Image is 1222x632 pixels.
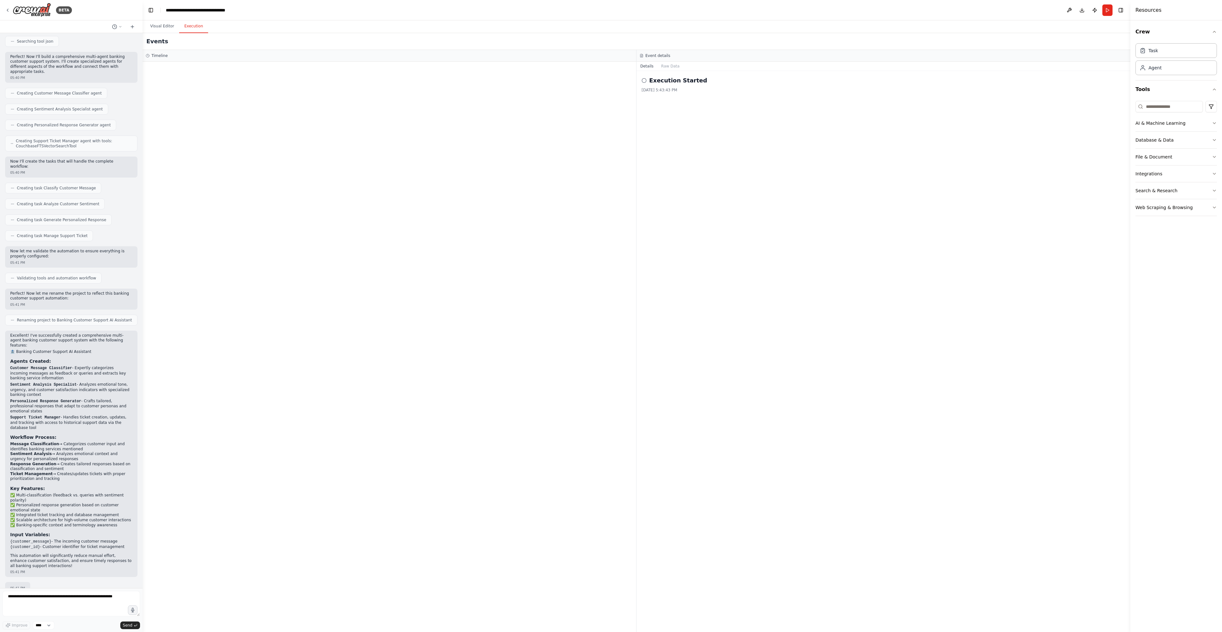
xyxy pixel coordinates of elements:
[17,186,96,191] span: Creating task Classify Customer Message
[146,6,155,15] button: Hide left sidebar
[10,249,132,259] p: Now let me validate the automation to ensure everything is properly configured:
[16,138,132,149] span: Creating Support Ticket Manager agent with tools: CouchbaseFTSVectorSearchTool
[1135,132,1217,148] button: Database & Data
[1135,199,1217,216] button: Web Scraping & Browsing
[1148,65,1162,71] div: Agent
[10,54,132,74] p: Perfect! Now I'll build a comprehensive multi-agent banking customer support system. I'll create ...
[1135,115,1217,131] button: AI & Machine Learning
[10,435,56,440] strong: Workflow Process:
[17,39,53,44] span: Searching tool json
[1135,41,1217,80] div: Crew
[10,170,132,175] div: 05:40 PM
[56,6,72,14] div: BETA
[657,62,684,71] button: Raw Data
[10,159,132,169] p: Now I'll create the tasks that will handle the complete workflow:
[10,545,40,549] code: {customer_id}
[10,513,132,518] li: ✅ Integrated ticket tracking and database management
[17,318,132,323] span: Renaming project to Banking Customer Support AI Assistant
[10,586,25,591] div: 05:41 PM
[1135,6,1162,14] h4: Resources
[10,462,56,466] strong: Response Generation
[10,399,132,414] p: - Crafts tailored, professional responses that adapt to customer personas and emotional states
[17,201,99,207] span: Creating task Analyze Customer Sentiment
[10,383,77,387] code: Sentiment Analysis Specialist
[645,53,670,58] h3: Event details
[1148,47,1158,54] div: Task
[146,37,168,46] h2: Events
[17,91,102,96] span: Creating Customer Message Classifier agent
[17,233,88,238] span: Creating task Manage Support Ticket
[10,366,72,370] code: Customer Message Classifier
[10,442,132,452] li: → Categorizes customer input and identifies banking services mentioned
[10,382,132,397] p: - Analyzes emotional tone, urgency, and customer satisfaction indicators with specialized banking...
[10,333,132,348] p: Excellent! I've successfully created a comprehensive multi-agent banking customer support system ...
[10,544,132,550] li: - Customer identifier for ticket management
[10,260,132,265] div: 05:41 PM
[120,621,140,629] button: Send
[10,415,60,420] code: Support Ticket Manager
[17,276,96,281] span: Validating tools and automation workflow
[10,539,52,544] code: {customer_message}
[1135,182,1217,199] button: Search & Research
[10,503,132,513] li: ✅ Personalized response generation based on customer emotional state
[1135,98,1217,221] div: Tools
[10,472,132,481] li: → Creates/updates tickets with proper prioritization and tracking
[1116,6,1125,15] button: Hide right sidebar
[10,415,132,430] p: - Handles ticket creation, updates, and tracking with access to historical support data via the d...
[636,62,657,71] button: Details
[649,76,707,85] h2: Execution Started
[10,452,132,461] li: → Analyzes emotional context and urgency for personalized responses
[109,23,125,31] button: Switch to previous chat
[10,472,53,476] strong: Ticket Management
[128,605,137,615] button: Click to speak your automation idea
[1135,23,1217,41] button: Crew
[10,366,132,381] p: - Expertly categorizes incoming messages as feedback or queries and extracts key banking service ...
[10,75,132,80] div: 05:40 PM
[10,493,132,503] li: ✅ Multi-classification (feedback vs. queries with sentiment polarity)
[127,23,137,31] button: Start a new chat
[10,359,51,364] strong: Agents Created:
[12,623,27,628] span: Improve
[1135,149,1217,165] button: File & Document
[17,123,111,128] span: Creating Personalized Response Generator agent
[166,7,237,13] nav: breadcrumb
[10,462,132,472] li: → Creates tailored responses based on classification and sentiment
[10,518,132,523] li: ✅ Scalable architecture for high-volume customer interactions
[10,553,132,568] p: This automation will significantly reduce manual effort, enhance customer satisfaction, and ensur...
[10,570,132,574] div: 05:41 PM
[3,621,30,629] button: Improve
[10,442,59,446] strong: Message Classification
[17,107,103,112] span: Creating Sentiment Analysis Specialist agent
[123,623,132,628] span: Send
[10,452,52,456] strong: Sentiment Analysis
[1135,81,1217,98] button: Tools
[642,88,1125,93] div: [DATE] 5:43:43 PM
[10,523,132,528] li: ✅ Banking-specific context and terminology awareness
[10,291,132,301] p: Perfect! Now let me rename the project to reflect this banking customer support automation:
[151,53,168,58] h3: Timeline
[10,399,81,404] code: Personalized Response Generator
[10,302,132,307] div: 05:41 PM
[1135,165,1217,182] button: Integrations
[13,3,51,17] img: Logo
[10,486,45,491] strong: Key Features:
[179,20,208,33] button: Execution
[10,539,132,544] li: - The incoming customer message
[10,532,50,537] strong: Input Variables:
[10,349,132,355] h2: 🏦 Banking Customer Support AI Assistant
[17,217,106,222] span: Creating task Generate Personalized Response
[145,20,179,33] button: Visual Editor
